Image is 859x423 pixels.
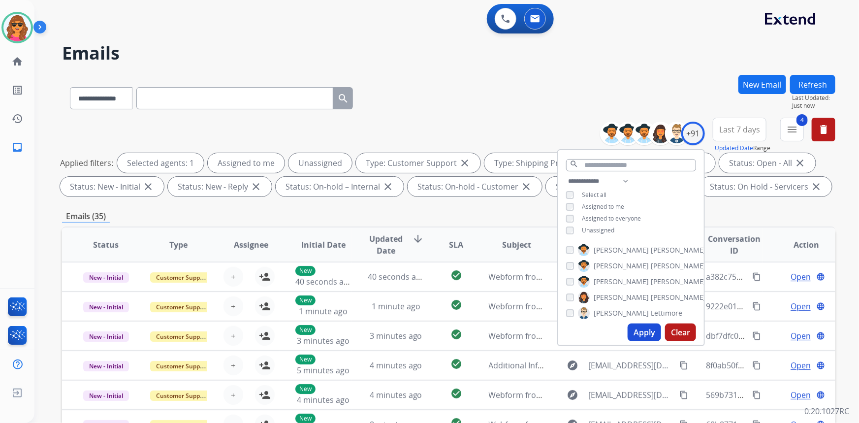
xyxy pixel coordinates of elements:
[295,384,316,394] p: New
[83,272,129,283] span: New - Initial
[738,75,786,94] button: New Email
[368,271,425,282] span: 40 seconds ago
[150,390,214,401] span: Customer Support
[582,191,606,199] span: Select all
[150,361,214,371] span: Customer Support
[408,177,542,196] div: Status: On-hold - Customer
[60,177,164,196] div: Status: New - Initial
[665,324,696,341] button: Clear
[520,181,532,193] mat-icon: close
[791,300,811,312] span: Open
[713,118,766,141] button: Last 7 days
[450,328,462,340] mat-icon: check_circle
[502,239,531,251] span: Subject
[816,272,825,281] mat-icon: language
[83,390,129,401] span: New - Initial
[582,214,641,223] span: Assigned to everyone
[299,306,348,317] span: 1 minute ago
[804,405,849,417] p: 0.20.1027RC
[681,122,705,145] div: +91
[780,118,804,141] button: 4
[816,302,825,311] mat-icon: language
[706,330,855,341] span: dbf7dfc0-f787-4b69-8bb4-14d107576e5b
[142,181,154,193] mat-icon: close
[796,114,808,126] span: 4
[337,93,349,104] mat-icon: search
[62,43,835,63] h2: Emails
[297,394,350,405] span: 4 minutes ago
[752,331,761,340] mat-icon: content_copy
[449,239,463,251] span: SLA
[450,358,462,370] mat-icon: check_circle
[816,390,825,399] mat-icon: language
[231,300,235,312] span: +
[368,233,404,257] span: Updated Date
[679,361,688,370] mat-icon: content_copy
[700,177,832,196] div: Status: On Hold - Servicers
[489,330,712,341] span: Webform from [EMAIL_ADDRESS][DOMAIN_NAME] on [DATE]
[150,272,214,283] span: Customer Support
[628,324,661,341] button: Apply
[651,293,706,302] span: [PERSON_NAME]
[356,153,480,173] div: Type: Customer Support
[489,271,712,282] span: Webform from [EMAIL_ADDRESS][DOMAIN_NAME] on [DATE]
[83,331,129,342] span: New - Initial
[651,261,706,271] span: [PERSON_NAME]
[223,385,243,405] button: +
[150,331,214,342] span: Customer Support
[791,389,811,401] span: Open
[231,359,235,371] span: +
[259,271,271,283] mat-icon: person_add
[295,276,353,287] span: 40 seconds ago
[259,359,271,371] mat-icon: person_add
[792,94,835,102] span: Last Updated:
[168,177,272,196] div: Status: New - Reply
[715,144,753,152] button: Updated Date
[370,360,422,371] span: 4 minutes ago
[706,301,852,312] span: 9222e01e-7cc1-46cc-afaa-62df92299039
[231,389,235,401] span: +
[791,330,811,342] span: Open
[651,277,706,287] span: [PERSON_NAME]
[594,277,649,287] span: [PERSON_NAME]
[234,239,268,251] span: Assignee
[489,390,773,400] span: Webform from [PERSON_NAME][EMAIL_ADDRESS][DOMAIN_NAME] on [DATE]
[450,299,462,311] mat-icon: check_circle
[231,330,235,342] span: +
[792,102,835,110] span: Just now
[589,389,674,401] span: [EMAIL_ADDRESS][DOMAIN_NAME]
[117,153,204,173] div: Selected agents: 1
[816,361,825,370] mat-icon: language
[594,308,649,318] span: [PERSON_NAME]
[582,202,624,211] span: Assigned to me
[763,228,835,262] th: Action
[706,360,854,371] span: 8f0ab50f-2e31-4548-a6c5-191dea53ec92
[60,157,113,169] p: Applied filters:
[594,261,649,271] span: [PERSON_NAME]
[223,267,243,287] button: +
[790,75,835,94] button: Refresh
[83,361,129,371] span: New - Initial
[11,141,23,153] mat-icon: inbox
[297,365,350,376] span: 5 minutes ago
[706,233,762,257] span: Conversation ID
[489,301,712,312] span: Webform from [EMAIL_ADDRESS][DOMAIN_NAME] on [DATE]
[223,356,243,375] button: +
[818,124,829,135] mat-icon: delete
[259,389,271,401] mat-icon: person_add
[567,359,579,371] mat-icon: explore
[459,157,471,169] mat-icon: close
[679,390,688,399] mat-icon: content_copy
[594,245,649,255] span: [PERSON_NAME]
[450,388,462,399] mat-icon: check_circle
[250,181,262,193] mat-icon: close
[546,177,696,196] div: Status: On Hold - Pending Parts
[231,271,235,283] span: +
[297,335,350,346] span: 3 minutes ago
[794,157,806,169] mat-icon: close
[276,177,404,196] div: Status: On-hold – Internal
[295,266,316,276] p: New
[752,272,761,281] mat-icon: content_copy
[62,210,110,223] p: Emails (35)
[791,359,811,371] span: Open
